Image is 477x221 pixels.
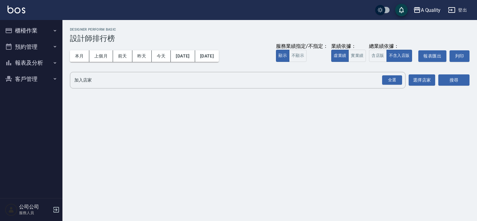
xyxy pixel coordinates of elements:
[418,50,446,62] button: 報表匯出
[19,204,51,210] h5: 公司公司
[152,50,171,62] button: 今天
[421,6,441,14] div: A Quality
[70,28,470,32] h2: Designer Perform Basic
[289,50,307,62] button: 不顯示
[386,50,412,62] button: 不含入店販
[70,50,89,62] button: 本月
[7,6,25,13] img: Logo
[2,71,60,87] button: 客戶管理
[2,23,60,39] button: 櫃檯作業
[171,50,195,62] button: [DATE]
[445,4,470,16] button: 登出
[132,50,152,62] button: 昨天
[331,43,366,50] div: 業績依據：
[395,4,408,16] button: save
[276,43,328,50] div: 服務業績指定/不指定：
[348,50,366,62] button: 實業績
[369,43,415,50] div: 總業績依據：
[70,34,470,43] h3: 設計師排行榜
[369,50,386,62] button: 含店販
[331,50,349,62] button: 虛業績
[382,75,402,85] div: 全選
[450,50,470,62] button: 列印
[2,55,60,71] button: 報表及分析
[438,74,470,86] button: 搜尋
[195,50,219,62] button: [DATE]
[5,203,17,216] img: Person
[19,210,51,216] p: 服務人員
[409,74,435,86] button: 選擇店家
[113,50,132,62] button: 前天
[2,39,60,55] button: 預約管理
[276,50,289,62] button: 顯示
[411,4,443,17] button: A Quality
[89,50,113,62] button: 上個月
[381,74,403,86] button: Open
[73,75,393,86] input: 店家名稱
